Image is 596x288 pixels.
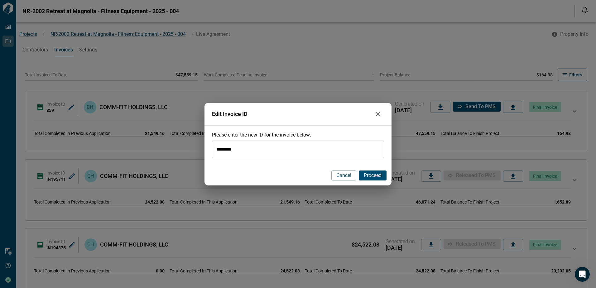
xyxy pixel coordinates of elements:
span: Please enter the new ID for the invoice below: [212,132,311,138]
span: Proceed [364,172,382,179]
iframe: Intercom live chat [575,267,590,282]
button: Cancel [331,170,356,180]
span: Cancel [336,172,351,179]
span: Edit Invoice ID [212,111,372,117]
button: Proceed [359,170,387,180]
